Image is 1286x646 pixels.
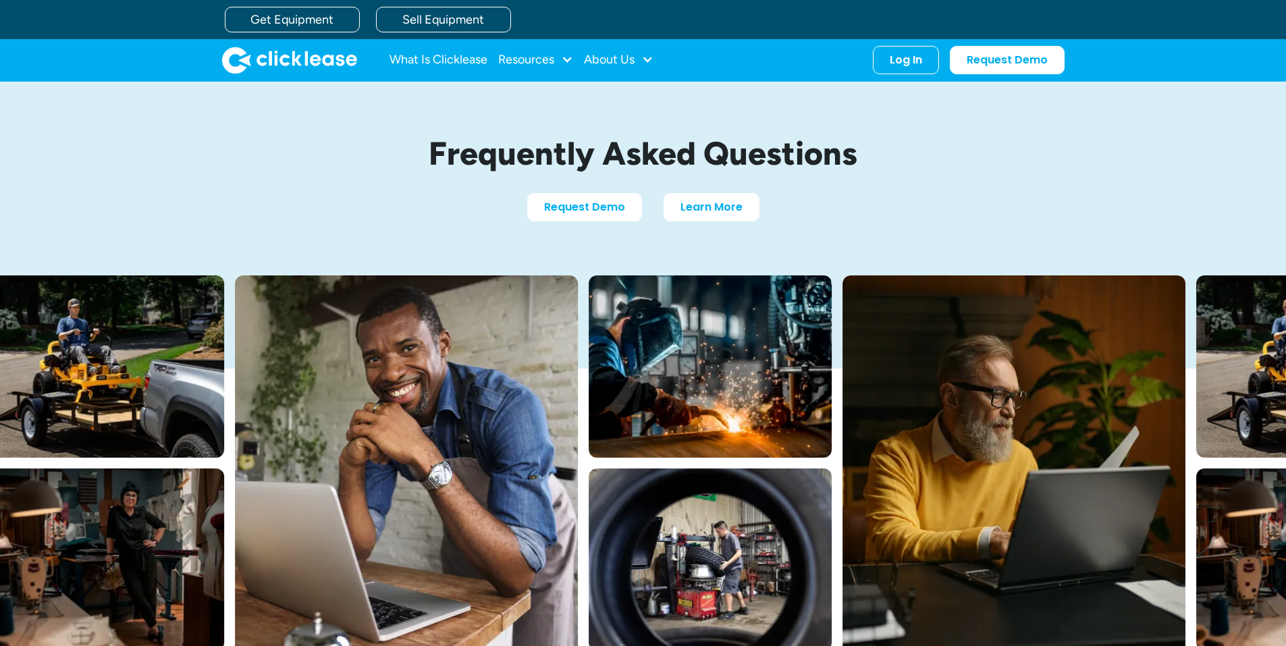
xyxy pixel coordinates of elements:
div: Log In [890,53,922,67]
img: Clicklease logo [222,47,357,74]
a: home [222,47,357,74]
a: Request Demo [950,46,1065,74]
a: Get Equipment [225,7,360,32]
div: About Us [584,47,653,74]
div: Resources [498,47,573,74]
a: Sell Equipment [376,7,511,32]
h1: Frequently Asked Questions [326,136,961,171]
a: Request Demo [527,193,642,221]
a: Learn More [664,193,759,221]
a: What Is Clicklease [390,47,487,74]
img: A welder in a large mask working on a large pipe [589,275,832,458]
